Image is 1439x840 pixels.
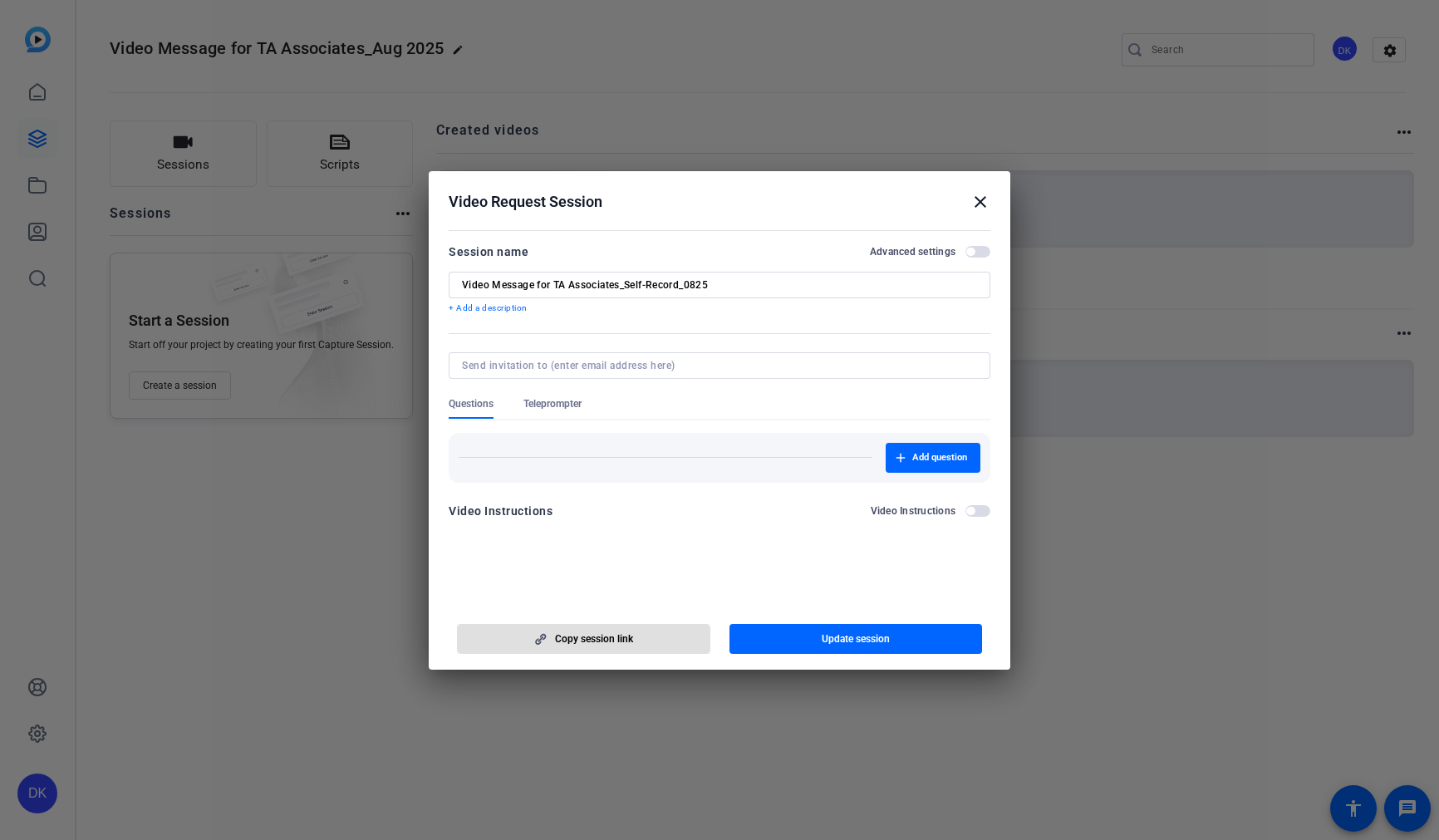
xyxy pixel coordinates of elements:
span: Add question [912,451,967,464]
input: Send invitation to (enter email address here) [462,359,970,372]
h2: Advanced settings [870,245,955,258]
button: Add question [886,443,980,473]
div: Video Request Session [449,192,990,212]
div: Session name [449,242,528,262]
button: Copy session link [457,624,710,654]
span: Copy session link [555,632,633,646]
div: Video Instructions [449,501,553,521]
span: Teleprompter [523,397,582,410]
h2: Video Instructions [871,504,956,518]
span: Update session [822,632,890,646]
mat-icon: close [970,192,990,212]
button: Update session [729,624,983,654]
span: Questions [449,397,494,410]
input: Enter Session Name [462,278,977,292]
p: + Add a description [449,302,990,315]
